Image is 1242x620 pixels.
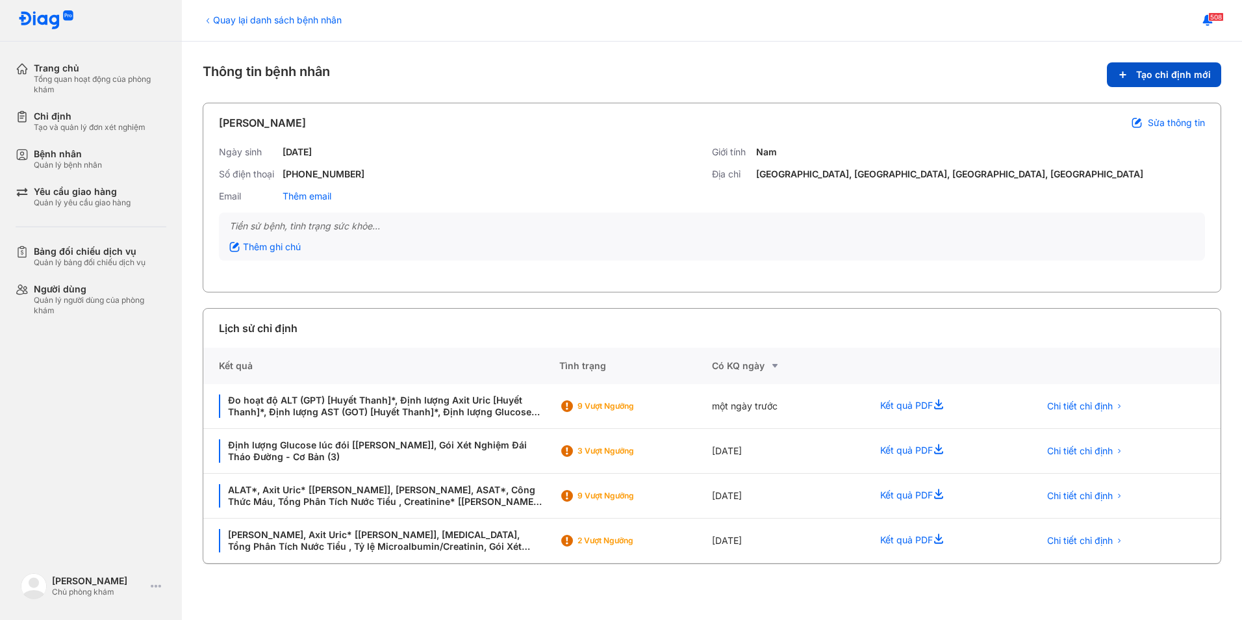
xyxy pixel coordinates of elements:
div: Tổng quan hoạt động của phòng khám [34,74,166,95]
span: Chi tiết chỉ định [1047,490,1113,502]
div: Tiền sử bệnh, tình trạng sức khỏe... [229,220,1195,232]
div: Kết quả [203,348,559,384]
div: Tình trạng [559,348,712,384]
div: Kết quả PDF [865,429,1024,474]
button: Chi tiết chỉ định [1039,531,1131,550]
div: Có KQ ngày [712,358,865,374]
div: Kết quả PDF [865,384,1024,429]
span: Sửa thông tin [1148,117,1205,129]
div: Yêu cầu giao hàng [34,186,131,198]
div: Quản lý yêu cầu giao hàng [34,198,131,208]
div: [DATE] [712,519,865,563]
div: Ngày sinh [219,146,277,158]
div: Bảng đối chiếu dịch vụ [34,246,146,257]
button: Chi tiết chỉ định [1039,486,1131,506]
div: Người dùng [34,283,166,295]
div: Lịch sử chỉ định [219,320,298,336]
div: 9 Vượt ngưỡng [577,401,681,411]
div: Trang chủ [34,62,166,74]
span: Chi tiết chỉ định [1047,445,1113,457]
div: [GEOGRAPHIC_DATA], [GEOGRAPHIC_DATA], [GEOGRAPHIC_DATA], [GEOGRAPHIC_DATA] [756,168,1143,180]
div: 9 Vượt ngưỡng [577,491,681,501]
img: logo [21,573,47,599]
div: Kết quả PDF [865,519,1024,563]
div: Bệnh nhân [34,148,102,160]
div: Kết quả PDF [865,474,1024,519]
div: Chỉ định [34,110,146,122]
div: 2 Vượt ngưỡng [577,536,681,546]
div: [PERSON_NAME], Axit Uric* [[PERSON_NAME]], [MEDICAL_DATA], Tổng Phân Tích Nước Tiểu , Tỷ lệ Micro... [219,529,544,552]
div: Thêm email [283,190,331,202]
img: logo [18,10,74,31]
div: Nam [756,146,777,158]
div: Số điện thoại [219,168,277,180]
div: Đo hoạt độ ALT (GPT) [Huyết Thanh]*, Định lượng Axit Uric [Huyết Thanh]*, Định lượng AST (GOT) [H... [219,394,544,418]
div: một ngày trước [712,384,865,429]
div: Chủ phòng khám [52,587,146,597]
div: [PERSON_NAME] [219,115,306,131]
div: Quản lý bệnh nhân [34,160,102,170]
div: Tạo và quản lý đơn xét nghiệm [34,122,146,133]
div: [PHONE_NUMBER] [283,168,364,180]
span: Chi tiết chỉ định [1047,400,1113,412]
div: [DATE] [712,429,865,474]
span: 508 [1208,12,1224,21]
button: Chi tiết chỉ định [1039,396,1131,416]
div: ALAT*, Axit Uric* [[PERSON_NAME]], [PERSON_NAME], ASAT*, Công Thức Máu, Tổng Phân Tích Nước Tiểu ... [219,484,544,508]
div: [DATE] [283,146,312,158]
div: [DATE] [712,474,865,519]
div: Email [219,190,277,202]
button: Chi tiết chỉ định [1039,441,1131,461]
button: Tạo chỉ định mới [1107,62,1221,87]
div: Định lượng Glucose lúc đói [[PERSON_NAME]], Gói Xét Nghiệm Đái Tháo Đường - Cơ Bản (3) [219,439,544,463]
div: Địa chỉ [712,168,751,180]
div: 3 Vượt ngưỡng [577,446,681,456]
div: Quay lại danh sách bệnh nhân [203,13,342,27]
div: Thêm ghi chú [229,241,301,253]
span: Tạo chỉ định mới [1136,69,1211,81]
div: [PERSON_NAME] [52,575,146,587]
div: Quản lý bảng đối chiếu dịch vụ [34,257,146,268]
div: Quản lý người dùng của phòng khám [34,295,166,316]
div: Thông tin bệnh nhân [203,62,1221,87]
span: Chi tiết chỉ định [1047,535,1113,547]
div: Giới tính [712,146,751,158]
